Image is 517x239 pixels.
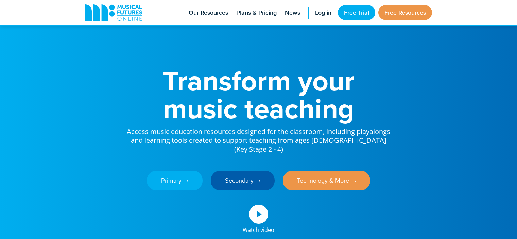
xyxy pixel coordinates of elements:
[378,5,432,20] a: Free Resources
[315,8,331,17] span: Log in
[236,8,277,17] span: Plans & Pricing
[338,5,375,20] a: Free Trial
[126,122,391,154] p: Access music education resources designed for the classroom, including playalongs and learning to...
[189,8,228,17] span: Our Resources
[126,67,391,122] h1: Transform your music teaching
[283,171,370,190] a: Technology & More ‎‏‏‎ ‎ ›
[147,171,203,190] a: Primary ‎‏‏‎ ‎ ›
[211,171,275,190] a: Secondary ‎‏‏‎ ‎ ›
[243,224,274,233] div: Watch video
[285,8,300,17] span: News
